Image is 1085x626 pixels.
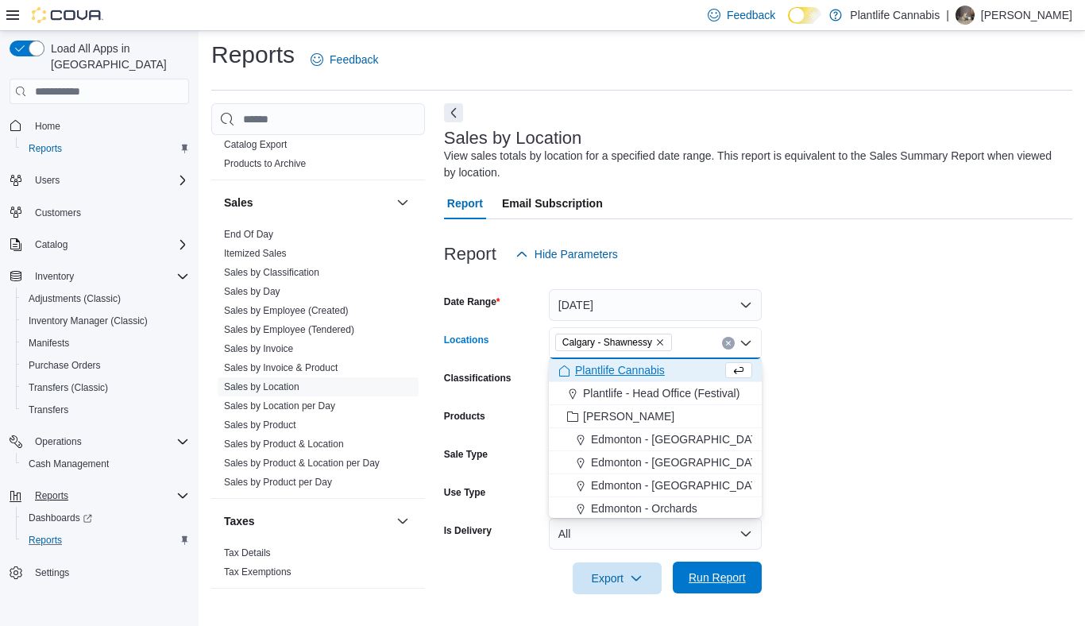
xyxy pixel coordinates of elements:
[22,378,189,397] span: Transfers (Classic)
[29,235,189,254] span: Catalog
[689,570,746,585] span: Run Report
[549,451,762,474] button: Edmonton - [GEOGRAPHIC_DATA]
[211,225,425,498] div: Sales
[549,405,762,428] button: [PERSON_NAME]
[549,518,762,550] button: All
[29,203,189,222] span: Customers
[224,323,354,336] span: Sales by Employee (Tendered)
[673,562,762,593] button: Run Report
[29,563,75,582] a: Settings
[224,139,287,150] a: Catalog Export
[22,139,189,158] span: Reports
[35,489,68,502] span: Reports
[549,289,762,321] button: [DATE]
[549,474,762,497] button: Edmonton - [GEOGRAPHIC_DATA]
[35,207,81,219] span: Customers
[224,547,271,558] a: Tax Details
[16,377,195,399] button: Transfers (Classic)
[224,195,390,211] button: Sales
[22,454,189,473] span: Cash Management
[224,400,335,412] a: Sales by Location per Day
[224,438,344,450] span: Sales by Product & Location
[224,229,273,240] a: End Of Day
[29,203,87,222] a: Customers
[29,381,108,394] span: Transfers (Classic)
[788,7,821,24] input: Dark Mode
[29,171,189,190] span: Users
[29,486,189,505] span: Reports
[224,138,287,151] span: Catalog Export
[29,458,109,470] span: Cash Management
[10,107,189,625] nav: Complex example
[224,157,306,170] span: Products to Archive
[35,566,69,579] span: Settings
[16,399,195,421] button: Transfers
[16,453,195,475] button: Cash Management
[35,270,74,283] span: Inventory
[29,432,88,451] button: Operations
[444,296,500,308] label: Date Range
[224,566,292,578] span: Tax Exemptions
[29,142,62,155] span: Reports
[22,531,68,550] a: Reports
[444,524,492,537] label: Is Delivery
[22,139,68,158] a: Reports
[224,419,296,431] a: Sales by Product
[224,158,306,169] a: Products to Archive
[29,359,101,372] span: Purchase Orders
[22,400,189,419] span: Transfers
[35,435,82,448] span: Operations
[3,561,195,584] button: Settings
[22,356,107,375] a: Purchase Orders
[3,265,195,288] button: Inventory
[583,385,739,401] span: Plantlife - Head Office (Festival)
[562,334,652,350] span: Calgary - Shawnessy
[29,562,189,582] span: Settings
[444,448,488,461] label: Sale Type
[44,41,189,72] span: Load All Apps in [GEOGRAPHIC_DATA]
[535,246,618,262] span: Hide Parameters
[16,288,195,310] button: Adjustments (Classic)
[224,513,255,529] h3: Taxes
[946,6,949,25] p: |
[22,508,189,527] span: Dashboards
[224,361,338,374] span: Sales by Invoice & Product
[549,359,762,382] button: Plantlife Cannabis
[16,354,195,377] button: Purchase Orders
[555,334,672,351] span: Calgary - Shawnessy
[224,304,349,317] span: Sales by Employee (Created)
[224,458,380,469] a: Sales by Product & Location per Day
[16,137,195,160] button: Reports
[29,171,66,190] button: Users
[16,332,195,354] button: Manifests
[224,195,253,211] h3: Sales
[3,234,195,256] button: Catalog
[549,428,762,451] button: Edmonton - [GEOGRAPHIC_DATA]
[29,115,189,135] span: Home
[3,485,195,507] button: Reports
[224,266,319,279] span: Sales by Classification
[575,362,665,378] span: Plantlife Cannabis
[591,500,697,516] span: Edmonton - Orchards
[32,7,103,23] img: Cova
[224,285,280,298] span: Sales by Day
[224,247,287,260] span: Itemized Sales
[29,404,68,416] span: Transfers
[447,187,483,219] span: Report
[224,400,335,412] span: Sales by Location per Day
[444,129,582,148] h3: Sales by Location
[224,457,380,469] span: Sales by Product & Location per Day
[16,507,195,529] a: Dashboards
[22,289,127,308] a: Adjustments (Classic)
[224,248,287,259] a: Itemized Sales
[224,477,332,488] a: Sales by Product per Day
[211,543,425,588] div: Taxes
[444,486,485,499] label: Use Type
[788,24,789,25] span: Dark Mode
[330,52,378,68] span: Feedback
[502,187,603,219] span: Email Subscription
[3,431,195,453] button: Operations
[22,334,189,353] span: Manifests
[549,382,762,405] button: Plantlife - Head Office (Festival)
